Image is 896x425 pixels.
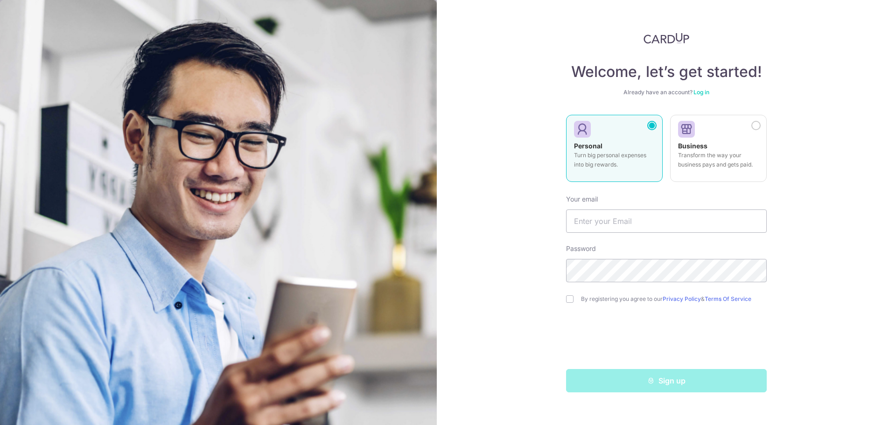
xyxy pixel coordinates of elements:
p: Turn big personal expenses into big rewards. [574,151,655,169]
a: Business Transform the way your business pays and gets paid. [670,115,767,188]
label: Your email [566,195,598,204]
strong: Business [678,142,707,150]
img: CardUp Logo [644,33,689,44]
label: Password [566,244,596,253]
div: Already have an account? [566,89,767,96]
label: By registering you agree to our & [581,295,767,303]
p: Transform the way your business pays and gets paid. [678,151,759,169]
a: Privacy Policy [663,295,701,302]
a: Terms Of Service [705,295,751,302]
a: Log in [693,89,709,96]
strong: Personal [574,142,602,150]
a: Personal Turn big personal expenses into big rewards. [566,115,663,188]
iframe: reCAPTCHA [595,321,737,358]
h4: Welcome, let’s get started! [566,63,767,81]
input: Enter your Email [566,209,767,233]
